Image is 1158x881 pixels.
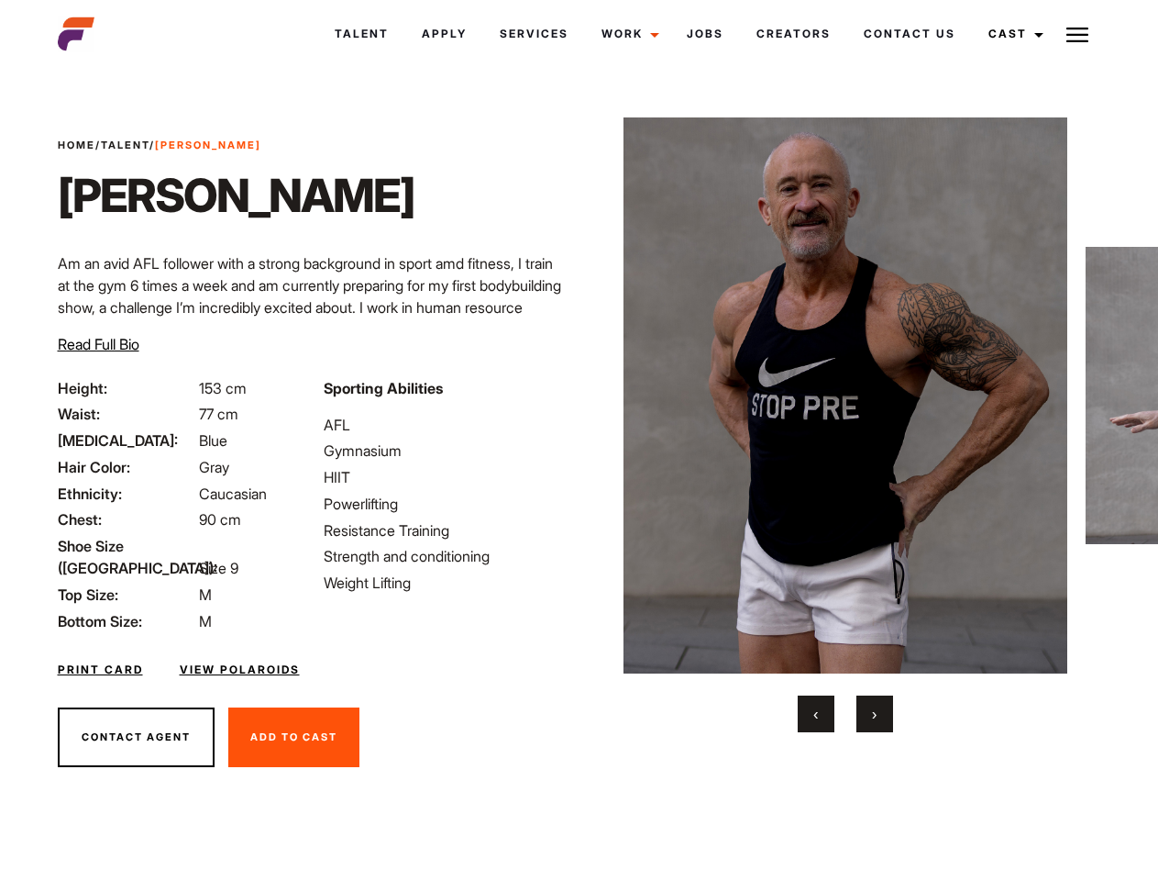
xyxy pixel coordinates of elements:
a: Work [585,9,670,59]
span: Chest: [58,508,195,530]
span: / / [58,138,261,153]
span: Height: [58,377,195,399]
a: Jobs [670,9,740,59]
a: Cast [972,9,1054,59]
span: Top Size: [58,584,195,606]
p: Am an avid AFL follower with a strong background in sport amd fitness, I train at the gym 6 times... [58,252,568,429]
h1: [PERSON_NAME] [58,168,414,223]
button: Contact Agent [58,708,215,768]
li: Gymnasium [324,440,568,462]
a: Contact Us [847,9,972,59]
a: Talent [318,9,405,59]
a: Apply [405,9,483,59]
span: Hair Color: [58,456,195,478]
a: Home [58,139,95,151]
a: Services [483,9,585,59]
img: cropped-aefm-brand-fav-22-square.png [58,16,94,52]
span: Add To Cast [250,730,337,743]
strong: Sporting Abilities [324,379,443,397]
span: 153 cm [199,379,247,397]
span: M [199,585,212,604]
li: Strength and conditioning [324,545,568,567]
li: AFL [324,414,568,436]
span: Gray [199,458,229,476]
a: Creators [740,9,847,59]
span: Ethnicity: [58,483,195,505]
strong: [PERSON_NAME] [155,139,261,151]
button: Read Full Bio [58,333,139,355]
span: Size 9 [199,559,238,577]
span: Waist: [58,403,195,425]
button: Add To Cast [228,708,359,768]
span: 90 cm [199,510,241,529]
a: Talent [101,139,149,151]
a: View Polaroids [180,662,300,678]
li: HIIT [324,466,568,488]
span: 77 cm [199,405,238,423]
span: Caucasian [199,485,267,503]
span: M [199,612,212,630]
span: Blue [199,431,227,450]
li: Resistance Training [324,519,568,541]
span: [MEDICAL_DATA]: [58,429,195,452]
span: Read Full Bio [58,335,139,353]
a: Print Card [58,662,143,678]
span: Previous [813,705,818,723]
span: Bottom Size: [58,610,195,632]
span: Next [872,705,877,723]
li: Weight Lifting [324,572,568,594]
span: Shoe Size ([GEOGRAPHIC_DATA]): [58,535,195,579]
li: Powerlifting [324,493,568,515]
img: Burger icon [1066,24,1088,46]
